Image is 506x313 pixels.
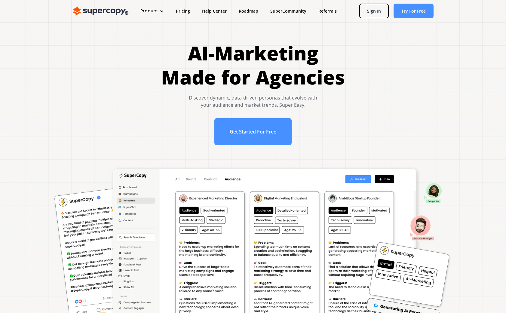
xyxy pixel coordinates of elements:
[214,118,292,145] a: Get Started For Free
[233,5,264,17] a: Roadmap
[264,5,312,17] a: SuperCommunity
[140,8,158,14] div: Product
[196,5,233,17] a: Help Center
[161,41,345,89] h1: AI-Marketing Made for Agencies
[134,5,170,17] div: Product
[359,4,389,18] a: Sign In
[170,5,196,17] a: Pricing
[394,4,434,18] a: Try For Free
[161,94,345,109] div: Discover dynamic, data-driven personas that evolve with your audience and market trends. Super Easy.
[312,5,343,17] a: Referrals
